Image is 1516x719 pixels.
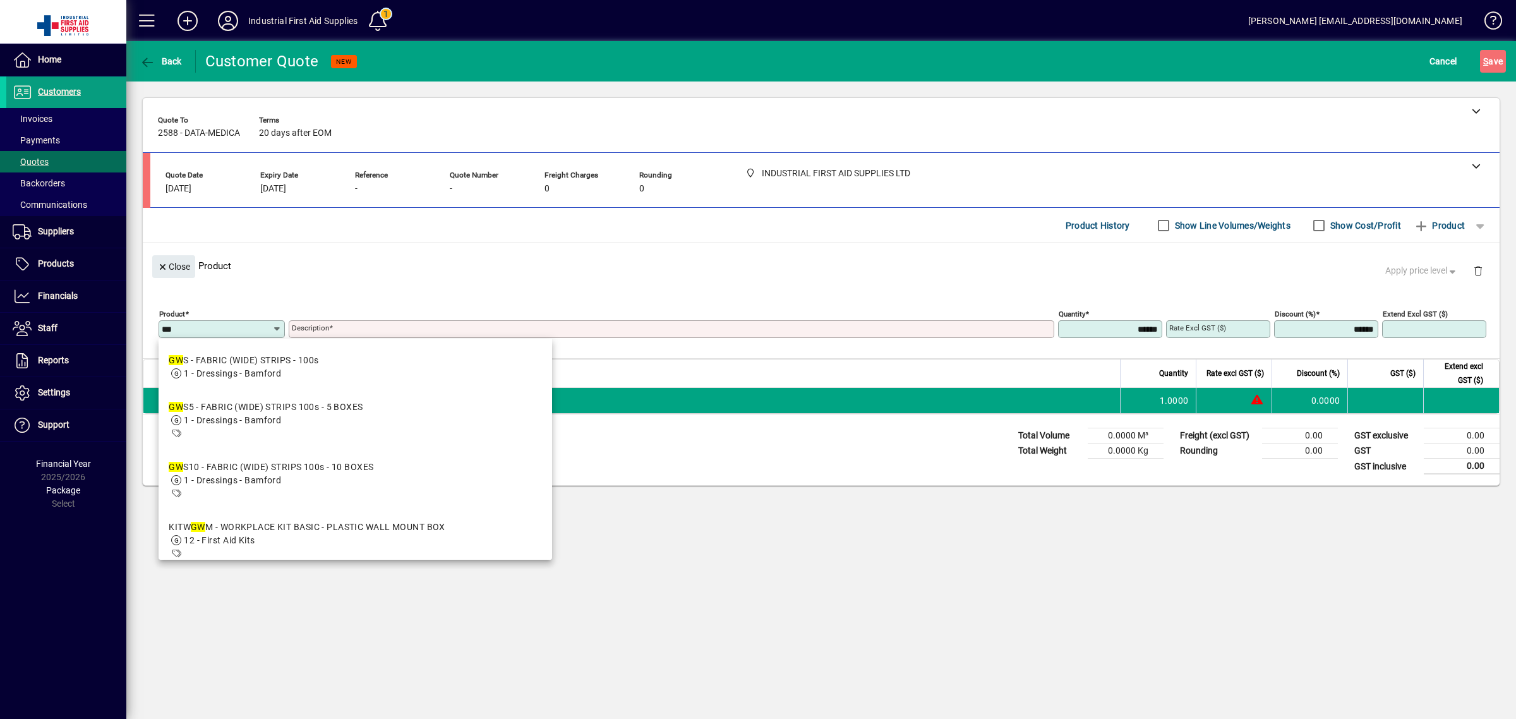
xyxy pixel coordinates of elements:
[1297,366,1340,380] span: Discount (%)
[1380,260,1464,282] button: Apply price level
[38,420,69,430] span: Support
[6,377,126,409] a: Settings
[38,258,74,269] span: Products
[6,216,126,248] a: Suppliers
[639,184,644,194] span: 0
[1174,428,1262,444] td: Freight (excl GST)
[1348,459,1424,474] td: GST inclusive
[6,409,126,441] a: Support
[157,257,190,277] span: Close
[1390,366,1416,380] span: GST ($)
[1272,388,1347,413] td: 0.0000
[205,51,319,71] div: Customer Quote
[167,9,208,32] button: Add
[1059,310,1085,318] mat-label: Quantity
[191,522,205,532] em: GW
[140,56,182,66] span: Back
[544,184,550,194] span: 0
[143,243,1500,289] div: Product
[6,281,126,312] a: Financials
[38,291,78,301] span: Financials
[1463,265,1493,276] app-page-header-button: Delete
[165,184,191,194] span: [DATE]
[248,11,358,31] div: Industrial First Aid Supplies
[184,415,281,425] span: 1 - Dressings - Bamford
[1480,50,1506,73] button: Save
[169,402,183,412] em: GW
[13,200,87,210] span: Communications
[169,461,373,474] div: S10 - FABRIC (WIDE) STRIPS 100s - 10 BOXES
[36,459,91,469] span: Financial Year
[184,368,281,378] span: 1 - Dressings - Bamford
[6,151,126,172] a: Quotes
[169,521,445,534] div: KITW M - WORKPLACE KIT BASIC - PLASTIC WALL MOUNT BOX
[159,450,552,511] mat-option: GWS10 - FABRIC (WIDE) STRIPS 100s - 10 BOXES
[159,511,552,571] mat-option: KITWGWM - WORKPLACE KIT BASIC - PLASTIC WALL MOUNT BOX
[13,178,65,188] span: Backorders
[6,44,126,76] a: Home
[1348,444,1424,459] td: GST
[292,323,329,332] mat-label: Description
[1066,215,1130,236] span: Product History
[6,248,126,280] a: Products
[6,108,126,130] a: Invoices
[13,135,60,145] span: Payments
[1424,444,1500,459] td: 0.00
[1483,51,1503,71] span: ave
[1159,366,1188,380] span: Quantity
[1463,255,1493,286] button: Delete
[184,535,255,545] span: 12 - First Aid Kits
[6,313,126,344] a: Staff
[1012,428,1088,444] td: Total Volume
[169,354,318,367] div: S - FABRIC (WIDE) STRIPS - 100s
[450,184,452,194] span: -
[184,475,281,485] span: 1 - Dressings - Bamford
[1424,428,1500,444] td: 0.00
[46,485,80,495] span: Package
[1174,444,1262,459] td: Rounding
[1172,219,1290,232] label: Show Line Volumes/Weights
[6,345,126,377] a: Reports
[336,57,352,66] span: NEW
[38,54,61,64] span: Home
[38,387,70,397] span: Settings
[38,355,69,365] span: Reports
[1088,444,1164,459] td: 0.0000 Kg
[6,194,126,215] a: Communications
[1383,310,1448,318] mat-label: Extend excl GST ($)
[1431,359,1483,387] span: Extend excl GST ($)
[13,157,49,167] span: Quotes
[38,226,74,236] span: Suppliers
[1328,219,1401,232] label: Show Cost/Profit
[159,390,552,450] mat-option: GWS5 - FABRIC (WIDE) STRIPS 100s - 5 BOXES
[159,344,552,390] mat-option: GWS - FABRIC (WIDE) STRIPS - 100s
[260,184,286,194] span: [DATE]
[1275,310,1316,318] mat-label: Discount (%)
[38,87,81,97] span: Customers
[1385,264,1459,277] span: Apply price level
[1475,3,1500,44] a: Knowledge Base
[169,355,183,365] em: GW
[1206,366,1264,380] span: Rate excl GST ($)
[1248,11,1462,31] div: [PERSON_NAME] [EMAIL_ADDRESS][DOMAIN_NAME]
[169,401,363,414] div: S5 - FABRIC (WIDE) STRIPS 100s - 5 BOXES
[159,310,185,318] mat-label: Product
[6,130,126,151] a: Payments
[355,184,358,194] span: -
[149,260,198,272] app-page-header-button: Close
[13,114,52,124] span: Invoices
[152,255,195,278] button: Close
[1348,428,1424,444] td: GST exclusive
[1088,428,1164,444] td: 0.0000 M³
[1424,459,1500,474] td: 0.00
[1483,56,1488,66] span: S
[259,128,332,138] span: 20 days after EOM
[1429,51,1457,71] span: Cancel
[1169,323,1226,332] mat-label: Rate excl GST ($)
[6,172,126,194] a: Backorders
[208,9,248,32] button: Profile
[38,323,57,333] span: Staff
[1262,444,1338,459] td: 0.00
[169,462,183,472] em: GW
[1160,394,1189,407] span: 1.0000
